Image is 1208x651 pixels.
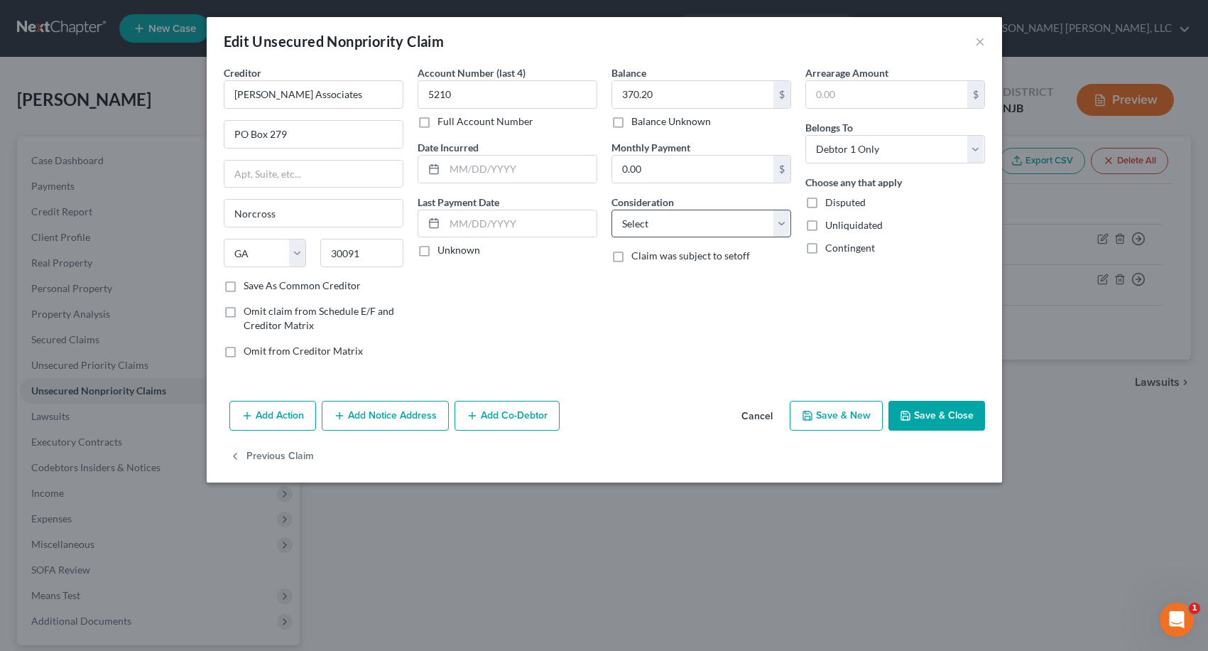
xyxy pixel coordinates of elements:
button: Add Action [229,401,316,431]
input: Enter city... [224,200,403,227]
span: Creditor [224,67,261,79]
label: Monthly Payment [611,140,690,155]
button: Save & New [790,401,883,431]
span: Omit from Creditor Matrix [244,345,363,357]
input: Enter zip... [320,239,403,267]
button: × [975,33,985,50]
label: Balance Unknown [631,114,711,129]
label: Arrearage Amount [805,65,888,80]
div: $ [773,81,790,108]
input: MM/DD/YYYY [445,156,597,183]
input: Apt, Suite, etc... [224,161,403,188]
span: 1 [1189,603,1200,614]
button: Add Co-Debtor [455,401,560,431]
span: Disputed [825,196,866,208]
label: Consideration [611,195,674,210]
span: Unliquidated [825,219,883,231]
div: Edit Unsecured Nonpriority Claim [224,31,445,51]
input: Search creditor by name... [224,80,403,109]
input: 0.00 [612,156,773,183]
span: Belongs To [805,122,853,134]
button: Previous Claim [229,442,314,472]
button: Add Notice Address [322,401,449,431]
label: Balance [611,65,646,80]
label: Account Number (last 4) [418,65,526,80]
button: Cancel [730,402,784,431]
input: XXXX [418,80,597,109]
input: MM/DD/YYYY [445,210,597,237]
input: 0.00 [612,81,773,108]
label: Save As Common Creditor [244,279,361,293]
input: Enter address... [224,121,403,148]
label: Date Incurred [418,140,479,155]
span: Claim was subject to setoff [631,249,750,262]
div: $ [773,156,790,183]
input: 0.00 [806,81,967,108]
label: Full Account Number [437,114,533,129]
div: $ [967,81,984,108]
iframe: Intercom live chat [1160,603,1194,637]
label: Choose any that apply [805,175,902,190]
button: Save & Close [888,401,985,431]
label: Unknown [437,243,480,257]
span: Omit claim from Schedule E/F and Creditor Matrix [244,305,394,331]
span: Contingent [825,242,875,254]
label: Last Payment Date [418,195,499,210]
